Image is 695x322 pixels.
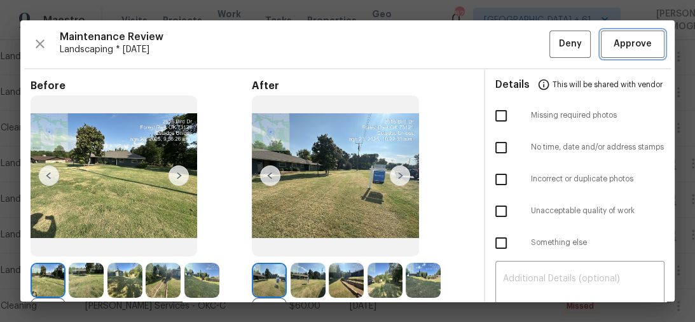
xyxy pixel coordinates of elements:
img: right-chevron-button-url [390,165,410,186]
div: Something else [485,227,675,259]
span: Something else [531,237,665,248]
span: Approve [614,36,652,52]
div: No time, date and/or address stamps [485,132,675,164]
img: left-chevron-button-url [260,165,280,186]
span: Landscaping * [DATE] [60,43,549,56]
span: After [252,80,473,92]
span: No time, date and/or address stamps [531,142,665,153]
span: Deny [559,36,582,52]
img: right-chevron-button-url [169,165,189,186]
span: Before [31,80,252,92]
button: Approve [601,31,664,58]
div: Unacceptable quality of work [485,195,675,227]
img: left-chevron-button-url [39,165,59,186]
span: Details [495,69,530,100]
button: Deny [549,31,591,58]
span: Missing required photos [531,110,665,121]
span: Maintenance Review [60,31,549,43]
span: Unacceptable quality of work [531,206,665,216]
span: Incorrect or duplicate photos [531,174,665,185]
div: Incorrect or duplicate photos [485,164,675,195]
span: This will be shared with vendor [553,69,663,100]
div: Missing required photos [485,100,675,132]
